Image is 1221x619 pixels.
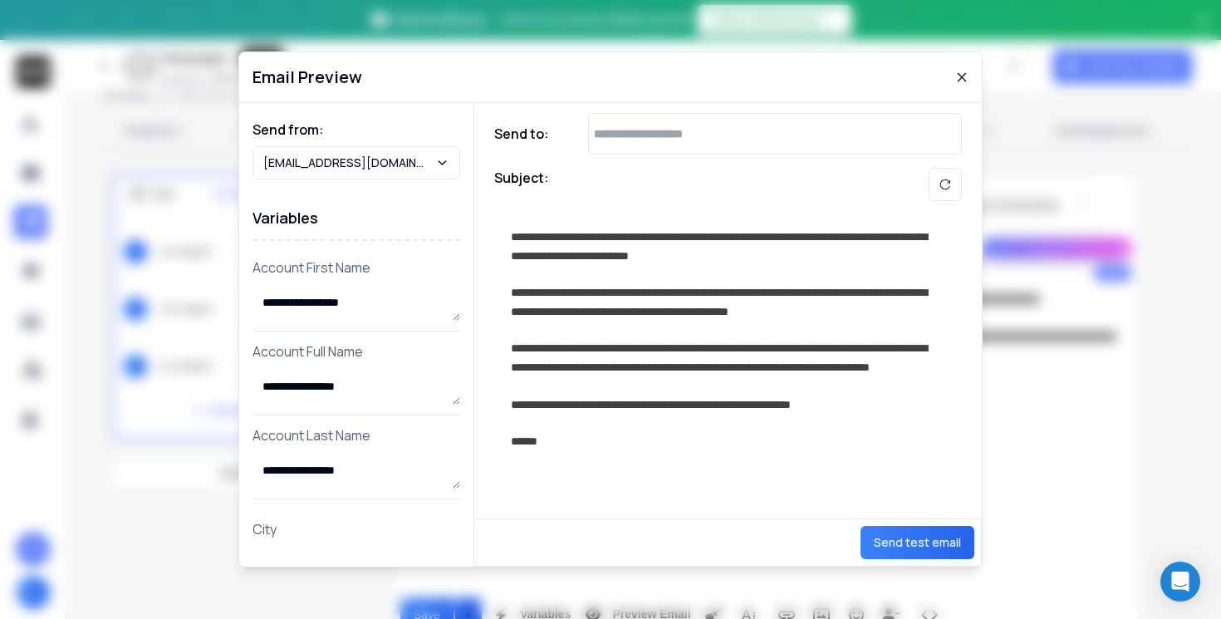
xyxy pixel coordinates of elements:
h1: Variables [253,196,460,241]
h1: Email Preview [253,66,362,89]
h1: Subject: [494,168,549,201]
p: City [253,519,460,539]
h1: Send to: [494,124,561,144]
p: Account Full Name [253,341,460,361]
button: Send test email [861,526,974,559]
div: Open Intercom Messenger [1160,562,1200,602]
p: Account Last Name [253,425,460,445]
h1: Send from: [253,120,460,140]
p: Account First Name [253,258,460,278]
p: [EMAIL_ADDRESS][DOMAIN_NAME] [263,155,435,171]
